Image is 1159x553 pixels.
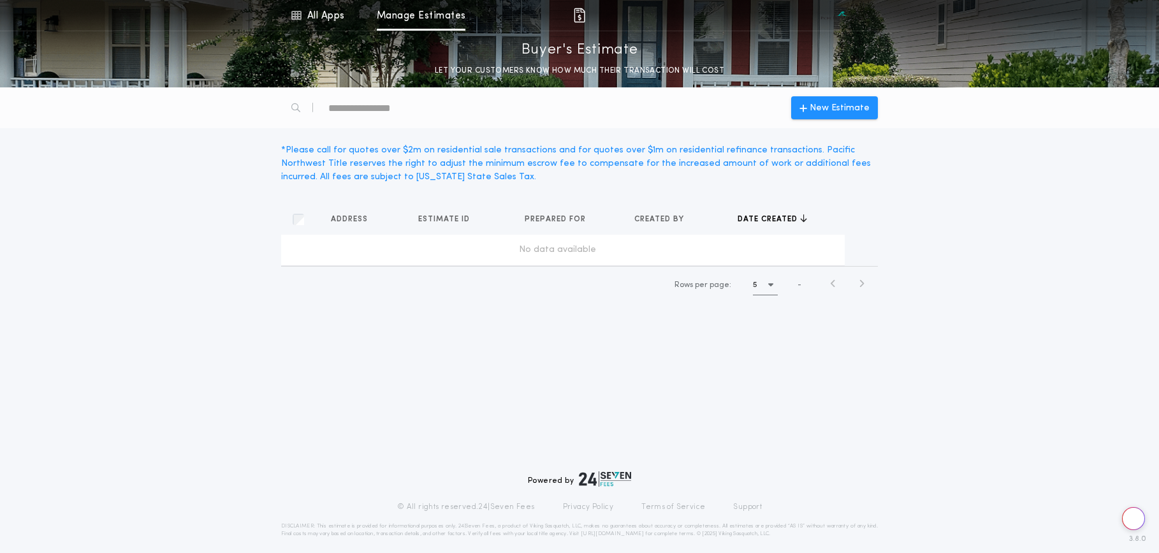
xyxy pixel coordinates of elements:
a: Privacy Policy [563,502,614,512]
div: * Please call for quotes over $2m on residential sale transactions and for quotes over $1m on res... [281,144,878,184]
div: No data available [286,244,829,256]
button: 5 [753,275,778,295]
p: Buyer's Estimate [521,40,638,61]
button: Created by [634,213,694,226]
img: logo [579,471,631,487]
span: Address [331,214,370,225]
p: LET YOUR CUSTOMERS KNOW HOW MUCH THEIR TRANSACTION WILL COST [422,64,737,77]
button: Address [331,213,377,226]
div: Powered by [528,471,631,487]
button: Date created [738,213,807,226]
span: Prepared for [525,214,588,225]
span: - [798,279,801,291]
button: New Estimate [791,96,878,119]
img: vs-icon [819,9,864,22]
a: Terms of Service [641,502,705,512]
a: Support [733,502,762,512]
span: New Estimate [810,101,870,115]
span: Rows per page: [674,281,731,289]
button: Estimate ID [418,213,479,226]
a: [URL][DOMAIN_NAME] [581,531,644,536]
span: 3.8.0 [1129,533,1146,545]
span: Date created [738,214,800,225]
span: Created by [634,214,687,225]
span: Estimate ID [418,214,472,225]
p: DISCLAIMER: This estimate is provided for informational purposes only. 24|Seven Fees, a product o... [281,522,878,538]
p: © All rights reserved. 24|Seven Fees [397,502,535,512]
h1: 5 [753,279,757,291]
img: img [572,8,587,23]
